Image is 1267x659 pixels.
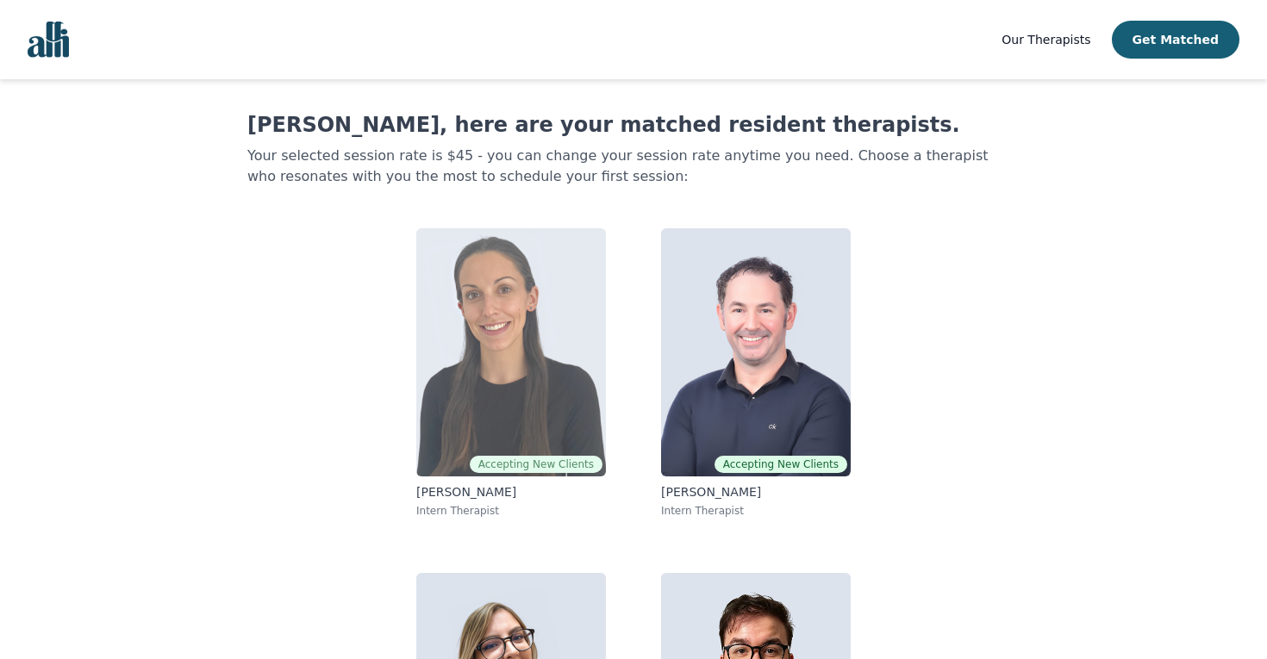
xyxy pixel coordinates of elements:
[647,214,864,532] a: Christopher HillierAccepting New Clients[PERSON_NAME]Intern Therapist
[416,504,606,518] p: Intern Therapist
[403,214,620,532] a: Leeann SillAccepting New Clients[PERSON_NAME]Intern Therapist
[470,456,602,473] span: Accepting New Clients
[1002,29,1090,50] a: Our Therapists
[247,111,1020,139] h1: [PERSON_NAME], here are your matched resident therapists.
[1112,21,1239,59] button: Get Matched
[661,483,851,500] p: [PERSON_NAME]
[28,22,69,58] img: alli logo
[715,456,847,473] span: Accepting New Clients
[416,483,606,500] p: [PERSON_NAME]
[661,228,851,476] img: Christopher Hillier
[661,504,851,518] p: Intern Therapist
[247,146,1020,187] p: Your selected session rate is $45 - you can change your session rate anytime you need. Choose a t...
[1002,33,1090,47] span: Our Therapists
[416,228,606,476] img: Leeann Sill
